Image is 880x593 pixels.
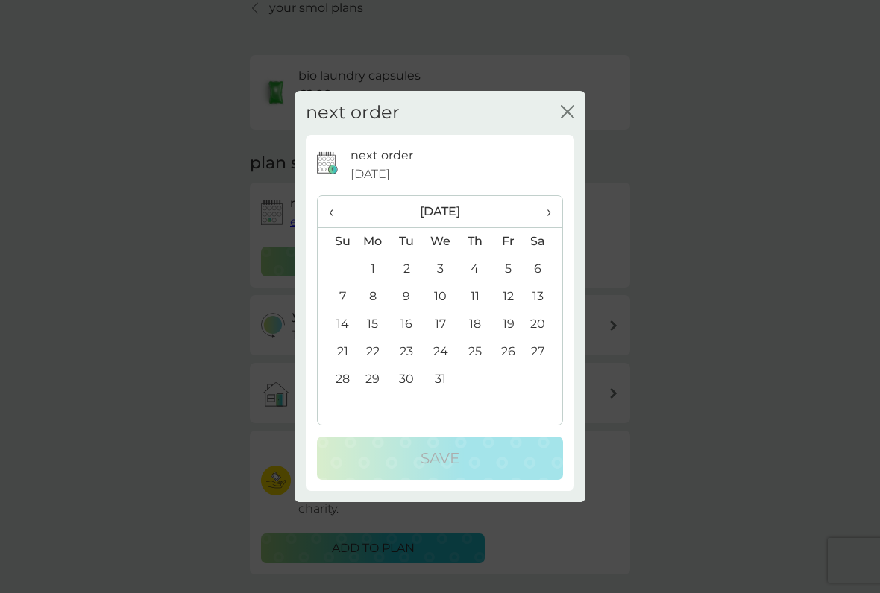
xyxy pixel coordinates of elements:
td: 3 [424,256,458,283]
td: 20 [525,311,562,338]
th: We [424,227,458,256]
td: 31 [424,366,458,393]
button: close [561,105,574,121]
td: 13 [525,283,562,311]
td: 17 [424,311,458,338]
th: Fr [491,227,525,256]
td: 30 [390,366,424,393]
span: [DATE] [351,165,390,184]
td: 4 [458,256,491,283]
td: 26 [491,338,525,366]
th: Mo [356,227,390,256]
td: 24 [424,338,458,366]
td: 27 [525,338,562,366]
th: Tu [390,227,424,256]
span: ‹ [329,196,345,227]
td: 5 [491,256,525,283]
td: 6 [525,256,562,283]
p: Save [421,446,459,470]
td: 23 [390,338,424,366]
h2: next order [306,102,400,124]
td: 14 [318,311,356,338]
td: 11 [458,283,491,311]
td: 28 [318,366,356,393]
td: 16 [390,311,424,338]
td: 15 [356,311,390,338]
p: next order [351,146,413,165]
span: › [536,196,551,227]
th: Sa [525,227,562,256]
th: Th [458,227,491,256]
td: 1 [356,256,390,283]
td: 22 [356,338,390,366]
td: 10 [424,283,458,311]
button: Save [317,437,563,480]
td: 2 [390,256,424,283]
td: 25 [458,338,491,366]
td: 9 [390,283,424,311]
td: 8 [356,283,390,311]
td: 7 [318,283,356,311]
th: [DATE] [356,196,525,228]
td: 19 [491,311,525,338]
td: 12 [491,283,525,311]
td: 21 [318,338,356,366]
th: Su [318,227,356,256]
td: 18 [458,311,491,338]
td: 29 [356,366,390,393]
